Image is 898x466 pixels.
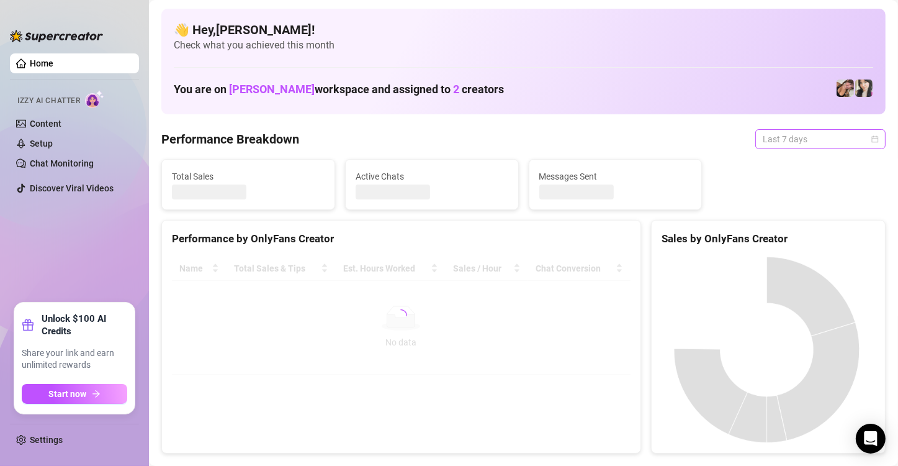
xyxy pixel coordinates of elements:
[42,313,127,337] strong: Unlock $100 AI Credits
[22,384,127,404] button: Start nowarrow-right
[763,130,878,148] span: Last 7 days
[10,30,103,42] img: logo-BBDzfeDw.svg
[229,83,315,96] span: [PERSON_NAME]
[174,39,873,52] span: Check what you achieved this month
[837,80,854,97] img: Christina
[30,183,114,193] a: Discover Viral Videos
[17,95,80,107] span: Izzy AI Chatter
[92,390,101,398] span: arrow-right
[662,231,875,247] div: Sales by OnlyFans Creator
[856,424,886,454] div: Open Intercom Messenger
[161,130,299,148] h4: Performance Breakdown
[172,231,631,247] div: Performance by OnlyFans Creator
[174,21,873,39] h4: 👋 Hey, [PERSON_NAME] !
[30,139,53,148] a: Setup
[172,170,325,183] span: Total Sales
[30,119,61,129] a: Content
[855,80,873,97] img: Christina
[453,83,459,96] span: 2
[22,319,34,331] span: gift
[356,170,508,183] span: Active Chats
[30,435,63,445] a: Settings
[539,170,692,183] span: Messages Sent
[30,158,94,168] a: Chat Monitoring
[22,347,127,372] span: Share your link and earn unlimited rewards
[871,135,879,143] span: calendar
[49,389,87,399] span: Start now
[85,90,104,108] img: AI Chatter
[174,83,504,96] h1: You are on workspace and assigned to creators
[30,58,53,68] a: Home
[394,309,408,322] span: loading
